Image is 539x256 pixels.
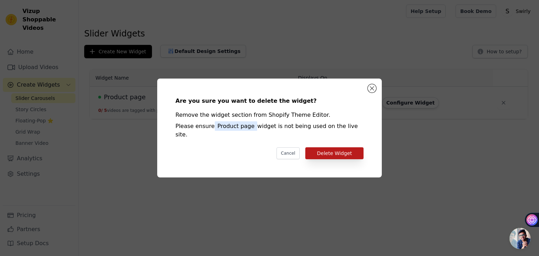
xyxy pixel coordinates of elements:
div: Are you sure you want to delete the widget? [175,97,364,105]
button: Cancel [277,147,300,159]
button: Close modal [368,84,376,93]
button: Delete Widget [305,147,364,159]
span: Product page [215,121,258,131]
div: Open chat [510,228,531,249]
div: Remove the widget section from Shopify Theme Editor. [175,111,364,119]
div: Please ensure widget is not being used on the live site. [175,122,364,139]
